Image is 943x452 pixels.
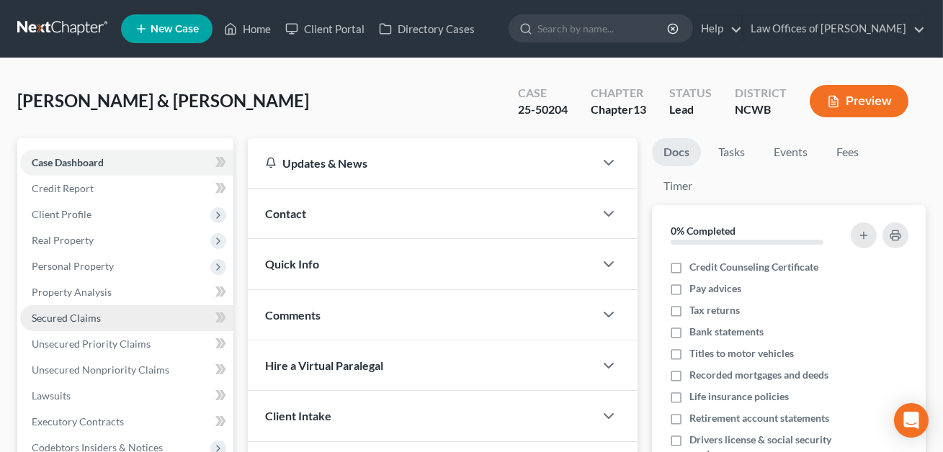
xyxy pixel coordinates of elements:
[652,172,704,200] a: Timer
[32,260,114,272] span: Personal Property
[32,312,101,324] span: Secured Claims
[32,415,124,428] span: Executory Contracts
[20,150,233,176] a: Case Dashboard
[265,207,306,220] span: Contact
[20,383,233,409] a: Lawsuits
[735,101,787,118] div: NCWB
[32,363,169,376] span: Unsecured Nonpriority Claims
[743,16,925,42] a: Law Offices of [PERSON_NAME]
[689,281,741,296] span: Pay advices
[633,102,646,116] span: 13
[265,257,319,271] span: Quick Info
[689,325,764,339] span: Bank statements
[707,138,756,166] a: Tasks
[669,85,712,101] div: Status
[265,308,321,322] span: Comments
[669,101,712,118] div: Lead
[372,16,482,42] a: Directory Cases
[671,225,736,237] strong: 0% Completed
[591,101,646,118] div: Chapter
[810,85,908,117] button: Preview
[20,279,233,305] a: Property Analysis
[735,85,787,101] div: District
[17,90,309,111] span: [PERSON_NAME] & [PERSON_NAME]
[32,338,151,350] span: Unsecured Priority Claims
[265,155,576,171] div: Updates & News
[518,101,568,118] div: 25-50204
[689,303,740,317] span: Tax returns
[652,138,701,166] a: Docs
[32,389,71,402] span: Lawsuits
[537,15,669,42] input: Search by name...
[20,305,233,331] a: Secured Claims
[591,85,646,101] div: Chapter
[689,411,829,425] span: Retirement account statements
[20,409,233,435] a: Executory Contracts
[20,176,233,202] a: Credit Report
[689,368,828,382] span: Recorded mortgages and deeds
[32,156,104,168] span: Case Dashboard
[694,16,742,42] a: Help
[32,208,91,220] span: Client Profile
[32,234,94,246] span: Real Property
[32,286,112,298] span: Property Analysis
[825,138,871,166] a: Fees
[20,357,233,383] a: Unsecured Nonpriority Claims
[894,403,929,438] div: Open Intercom Messenger
[151,24,199,35] span: New Case
[762,138,819,166] a: Events
[32,182,94,194] span: Credit Report
[278,16,372,42] a: Client Portal
[689,346,794,361] span: Titles to motor vehicles
[265,358,383,372] span: Hire a Virtual Paralegal
[265,409,331,422] span: Client Intake
[20,331,233,357] a: Unsecured Priority Claims
[217,16,278,42] a: Home
[689,389,789,404] span: Life insurance policies
[518,85,568,101] div: Case
[689,260,818,274] span: Credit Counseling Certificate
